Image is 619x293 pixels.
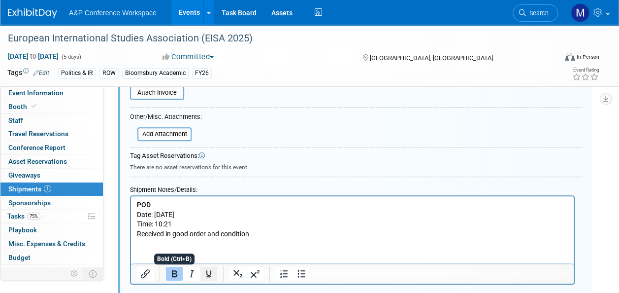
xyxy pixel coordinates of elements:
a: Event Information [0,86,103,100]
a: Edit [33,70,49,76]
a: Conference Report [0,141,103,154]
span: Search [526,9,549,17]
img: ExhibitDay [8,8,57,18]
span: Playbook [8,226,37,234]
td: Toggle Event Tabs [83,267,103,280]
span: Asset Reservations [8,157,67,165]
span: to [29,52,38,60]
div: Other/Misc. Attachments: [130,112,202,124]
div: In-Person [576,53,599,61]
span: Travel Reservations [8,130,68,138]
span: Misc. Expenses & Credits [8,240,85,248]
button: Superscript [247,267,263,281]
button: Bold [166,267,183,281]
span: 1 [44,185,51,192]
div: Politics & IR [58,68,96,78]
span: Sponsorships [8,199,51,207]
span: 75% [27,213,40,220]
span: Tasks [7,212,40,220]
button: Numbered list [276,267,293,281]
a: Booth [0,100,103,113]
div: There are no asset reservations for this event. [130,161,582,172]
div: Bloomsbury Academic [122,68,189,78]
a: Tasks75% [0,210,103,223]
div: Event Rating [572,68,599,73]
span: Staff [8,116,23,124]
div: ROW [99,68,119,78]
button: Insert/edit link [137,267,154,281]
div: FY26 [192,68,212,78]
div: Tag Asset Reservations: [130,151,582,161]
span: A&P Conference Workspace [69,9,157,17]
a: Travel Reservations [0,127,103,141]
a: Asset Reservations [0,155,103,168]
a: Playbook [0,223,103,237]
iframe: Rich Text Area [131,196,574,263]
span: ROI, Objectives & ROO [8,267,74,275]
a: ROI, Objectives & ROO [0,265,103,278]
a: Misc. Expenses & Credits [0,237,103,251]
span: (5 days) [61,54,81,60]
a: Sponsorships [0,196,103,210]
span: Budget [8,254,31,261]
span: [GEOGRAPHIC_DATA], [GEOGRAPHIC_DATA] [370,54,493,62]
button: Committed [159,52,218,62]
span: Shipments [8,185,51,193]
span: [DATE] [DATE] [7,52,59,61]
button: Italic [183,267,200,281]
img: Format-Inperson.png [565,53,575,61]
div: Shipment Notes/Details: [130,181,575,195]
a: Budget [0,251,103,264]
button: Bullet list [293,267,310,281]
div: Event Format [513,51,599,66]
a: Shipments1 [0,183,103,196]
i: Booth reservation complete [32,104,36,109]
a: Staff [0,114,103,127]
td: Personalize Event Tab Strip [66,267,83,280]
a: Search [513,4,558,22]
img: Matt Hambridge [571,3,589,22]
span: Event Information [8,89,64,97]
a: Giveaways [0,169,103,182]
span: Giveaways [8,171,40,179]
td: Tags [7,68,49,79]
button: Underline [200,267,217,281]
span: Conference Report [8,144,65,151]
div: European International Studies Association (EISA 2025) [4,30,549,47]
button: Subscript [229,267,246,281]
span: Booth [8,103,38,110]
